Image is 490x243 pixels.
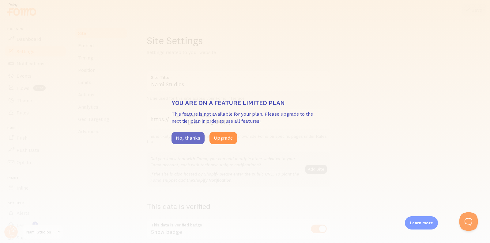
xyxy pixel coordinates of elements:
div: Learn more [405,216,438,229]
h3: You are on a feature limited plan [171,99,318,107]
button: Upgrade [209,132,237,144]
button: No, thanks [171,132,205,144]
iframe: Help Scout Beacon - Open [459,212,478,231]
p: Learn more [410,220,433,226]
p: This feature is not available for your plan. Please upgrade to the next tier plan in order to use... [171,110,318,125]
